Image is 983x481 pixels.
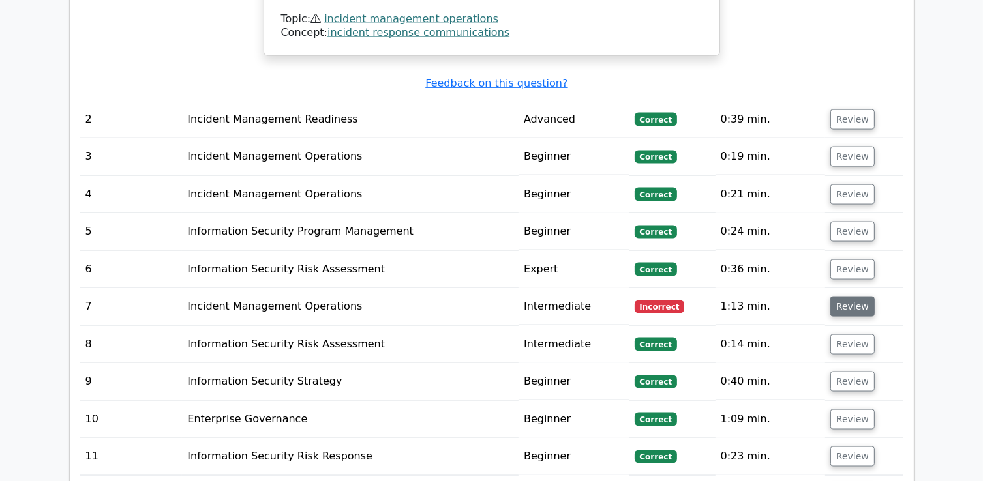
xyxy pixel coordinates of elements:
td: 0:19 min. [716,138,825,175]
span: Incorrect [635,300,685,313]
a: Feedback on this question? [425,77,567,89]
td: Beginner [519,138,629,175]
td: 7 [80,288,183,325]
span: Correct [635,113,677,126]
td: Beginner [519,401,629,438]
td: 0:36 min. [716,251,825,288]
td: 1:09 min. [716,401,825,438]
td: Information Security Risk Assessment [182,326,519,363]
td: Incident Management Operations [182,288,519,325]
button: Review [830,372,875,392]
td: 0:21 min. [716,176,825,213]
span: Correct [635,338,677,351]
button: Review [830,222,875,242]
td: 10 [80,401,183,438]
td: Enterprise Governance [182,401,519,438]
span: Correct [635,263,677,276]
td: Beginner [519,363,629,400]
td: Information Security Risk Response [182,438,519,475]
td: Intermediate [519,288,629,325]
td: Advanced [519,101,629,138]
span: Correct [635,450,677,463]
td: Incident Management Operations [182,138,519,175]
td: Information Security Strategy [182,363,519,400]
td: Incident Management Readiness [182,101,519,138]
span: Correct [635,413,677,426]
td: 11 [80,438,183,475]
button: Review [830,446,875,467]
td: Information Security Program Management [182,213,519,250]
td: 5 [80,213,183,250]
td: 0:14 min. [716,326,825,363]
td: Intermediate [519,326,629,363]
div: Concept: [281,26,703,40]
td: 0:23 min. [716,438,825,475]
td: Information Security Risk Assessment [182,251,519,288]
button: Review [830,147,875,167]
td: 2 [80,101,183,138]
td: 9 [80,363,183,400]
button: Review [830,334,875,355]
td: 0:40 min. [716,363,825,400]
td: 0:39 min. [716,101,825,138]
span: Correct [635,375,677,388]
td: 8 [80,326,183,363]
td: Expert [519,251,629,288]
button: Review [830,259,875,280]
td: 3 [80,138,183,175]
a: incident management operations [324,12,498,25]
a: incident response communications [327,26,509,38]
button: Review [830,297,875,317]
td: Incident Management Operations [182,176,519,213]
button: Review [830,109,875,130]
span: Correct [635,226,677,239]
td: Beginner [519,438,629,475]
span: Correct [635,151,677,164]
td: 1:13 min. [716,288,825,325]
td: Beginner [519,213,629,250]
button: Review [830,184,875,205]
span: Correct [635,188,677,201]
td: 0:24 min. [716,213,825,250]
td: Beginner [519,176,629,213]
td: 6 [80,251,183,288]
td: 4 [80,176,183,213]
button: Review [830,409,875,430]
div: Topic: [281,12,703,26]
